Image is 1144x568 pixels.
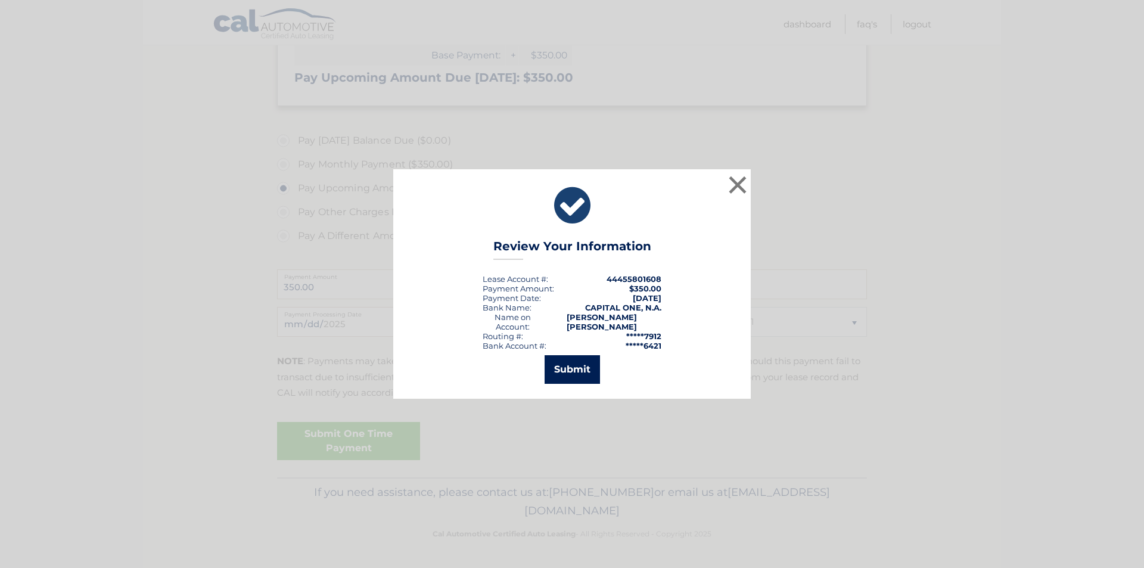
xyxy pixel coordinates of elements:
[483,284,554,293] div: Payment Amount:
[726,173,750,197] button: ×
[607,274,661,284] strong: 44455801608
[483,274,548,284] div: Lease Account #:
[483,341,546,350] div: Bank Account #:
[629,284,661,293] span: $350.00
[633,293,661,303] span: [DATE]
[483,312,543,331] div: Name on Account:
[483,331,523,341] div: Routing #:
[483,303,531,312] div: Bank Name:
[483,293,541,303] div: :
[483,293,539,303] span: Payment Date
[567,312,637,331] strong: [PERSON_NAME] [PERSON_NAME]
[545,355,600,384] button: Submit
[493,239,651,260] h3: Review Your Information
[585,303,661,312] strong: CAPITAL ONE, N.A.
